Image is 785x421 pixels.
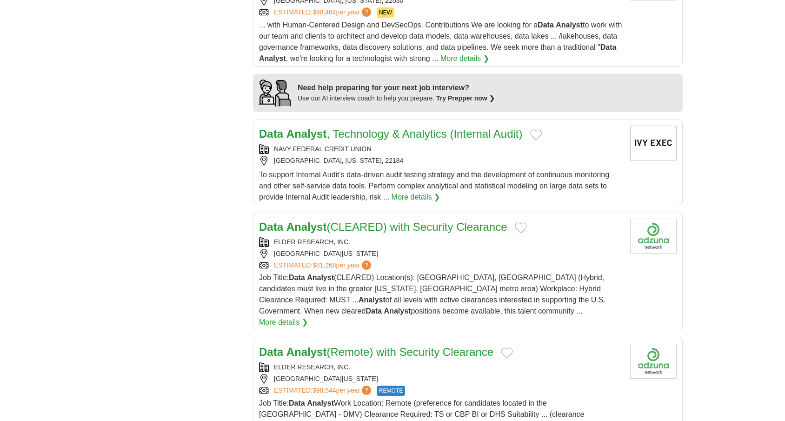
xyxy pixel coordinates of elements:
[313,261,336,269] span: $81,268
[298,82,495,94] div: Need help preparing for your next job interview?
[384,307,411,315] strong: Analyst
[259,346,493,358] a: Data Analyst(Remote) with Security Clearance
[259,127,283,140] strong: Data
[259,144,623,154] div: NAVY FEDERAL CREDIT UNION
[259,221,507,233] a: Data Analyst(CLEARED) with Security Clearance
[362,261,371,270] span: ?
[259,374,623,384] div: [GEOGRAPHIC_DATA][US_STATE]
[298,94,495,103] div: Use our AI interview coach to help you prepare.
[259,21,622,62] span: ... with Human-Centered Design and DevSecOps. Contributions We are looking for a to work with our...
[501,347,513,359] button: Add to favorite jobs
[286,346,327,358] strong: Analyst
[259,171,609,201] span: To support Internal Audit’s data-driven audit testing strategy and the development of continuous ...
[274,261,373,270] a: ESTIMATED:$81,268per year?
[362,386,371,395] span: ?
[556,21,583,29] strong: Analyst
[630,219,677,254] img: Company logo
[274,7,373,18] a: ESTIMATED:$98,464per year?
[392,192,440,203] a: More details ❯
[359,296,386,304] strong: Analyst
[259,346,283,358] strong: Data
[377,386,405,396] span: REMOTE
[259,362,623,372] div: ELDER RESEARCH, INC.
[538,21,554,29] strong: Data
[630,344,677,379] img: Company logo
[313,387,336,394] span: $98,544
[366,307,382,315] strong: Data
[259,237,623,247] div: ELDER RESEARCH, INC.
[377,7,394,18] span: NEW
[600,43,617,51] strong: Data
[515,222,527,234] button: Add to favorite jobs
[286,221,327,233] strong: Analyst
[289,399,305,407] strong: Data
[289,274,305,281] strong: Data
[313,8,336,16] span: $98,464
[436,94,495,102] a: Try Prepper now ❯
[440,53,489,64] a: More details ❯
[259,54,286,62] strong: Analyst
[307,399,334,407] strong: Analyst
[630,126,677,160] img: Company logo
[274,386,373,396] a: ESTIMATED:$98,544per year?
[307,274,334,281] strong: Analyst
[259,221,283,233] strong: Data
[530,129,542,140] button: Add to favorite jobs
[259,274,605,315] span: Job Title: (CLEARED) Location(s): [GEOGRAPHIC_DATA], [GEOGRAPHIC_DATA] (Hybrid, candidates must l...
[259,156,623,166] div: [GEOGRAPHIC_DATA], [US_STATE], 22184
[362,7,371,17] span: ?
[259,249,623,259] div: [GEOGRAPHIC_DATA][US_STATE]
[259,317,308,328] a: More details ❯
[286,127,327,140] strong: Analyst
[259,127,523,140] a: Data Analyst, Technology & Analytics (Internal Audit)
